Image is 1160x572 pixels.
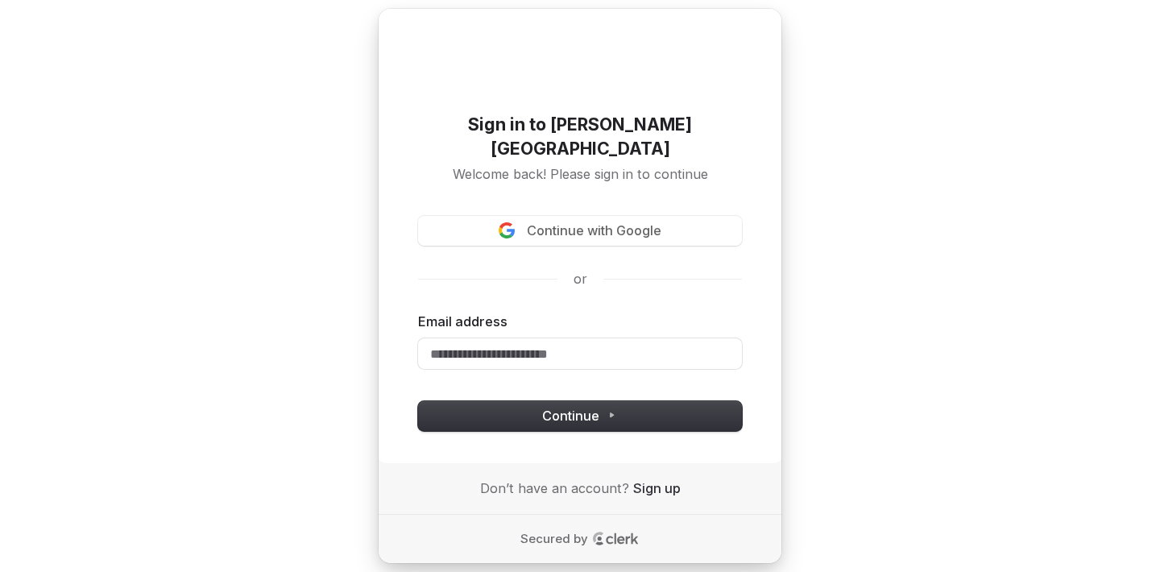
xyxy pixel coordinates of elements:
[418,313,507,331] label: Email address
[520,531,588,547] p: Secured by
[418,216,742,247] button: Sign in with GoogleContinue with Google
[527,222,661,240] span: Continue with Google
[633,479,681,498] a: Sign up
[499,222,515,238] img: Sign in with Google
[418,165,742,184] p: Welcome back! Please sign in to continue
[418,401,742,432] button: Continue
[592,532,640,546] a: Clerk logo
[542,407,618,425] span: Continue
[418,113,742,161] h1: Sign in to [PERSON_NAME][GEOGRAPHIC_DATA]
[480,479,629,498] span: Don’t have an account?
[574,270,587,288] p: or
